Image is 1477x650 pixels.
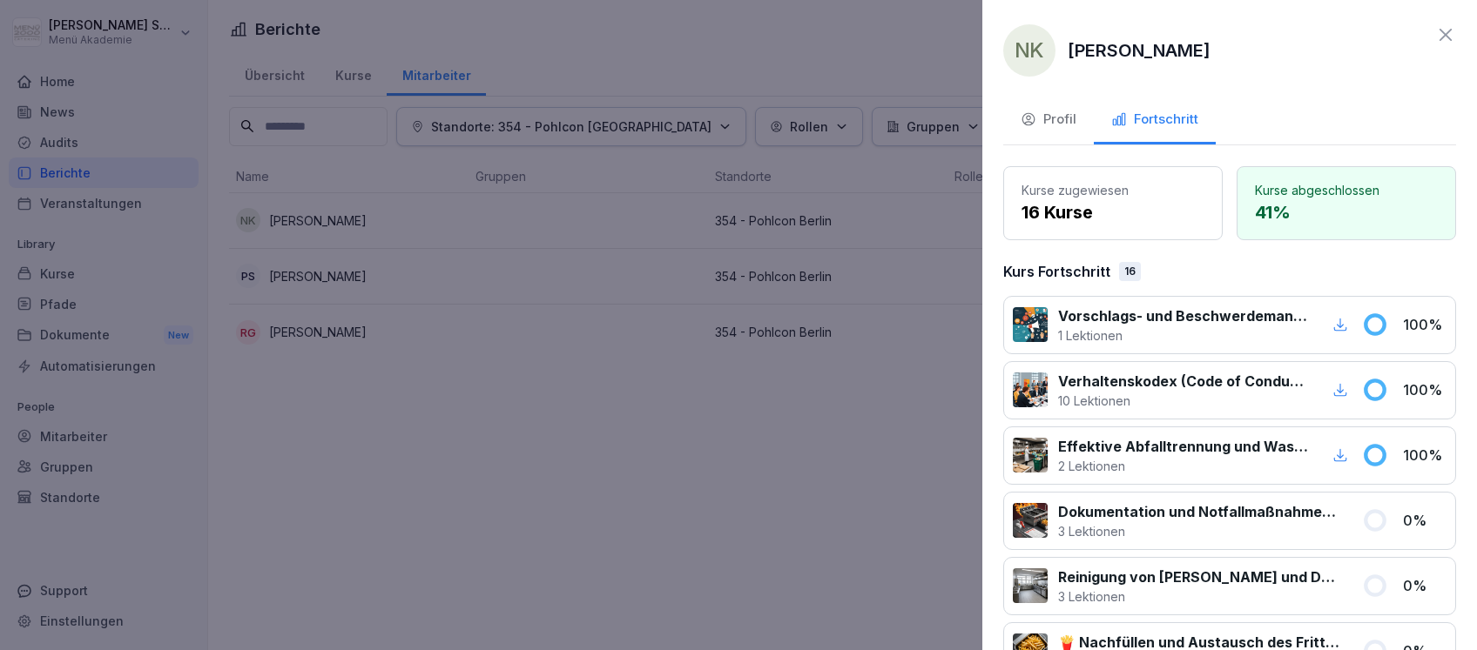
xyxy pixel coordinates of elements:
p: 41 % [1255,199,1438,225]
p: 16 Kurse [1022,199,1204,225]
p: Dokumentation und Notfallmaßnahmen bei Fritteusen [1058,501,1341,522]
p: Kurse zugewiesen [1022,181,1204,199]
div: NK [1003,24,1055,77]
p: Effektive Abfalltrennung und Wastemanagement im Catering [1058,436,1308,457]
p: 100 % [1403,314,1447,335]
div: 16 [1119,262,1141,281]
p: 100 % [1403,379,1447,400]
p: Kurs Fortschritt [1003,261,1110,282]
p: 0 % [1403,575,1447,596]
p: Kurse abgeschlossen [1255,181,1438,199]
p: Verhaltenskodex (Code of Conduct) Menü 2000 [1058,371,1308,392]
p: [PERSON_NAME] [1068,37,1211,64]
p: Vorschlags- und Beschwerdemanagement bei Menü 2000 [1058,305,1308,326]
p: 3 Lektionen [1058,522,1341,540]
p: 10 Lektionen [1058,392,1308,410]
p: 3 Lektionen [1058,587,1341,606]
div: Fortschritt [1111,110,1198,130]
button: Fortschritt [1094,97,1216,144]
p: Reinigung von [PERSON_NAME] und Dunstabzugshauben [1058,566,1341,587]
button: Profil [1003,97,1094,144]
p: 1 Lektionen [1058,326,1308,345]
p: 0 % [1403,510,1447,531]
div: Profil [1021,110,1076,130]
p: 100 % [1403,445,1447,466]
p: 2 Lektionen [1058,457,1308,475]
